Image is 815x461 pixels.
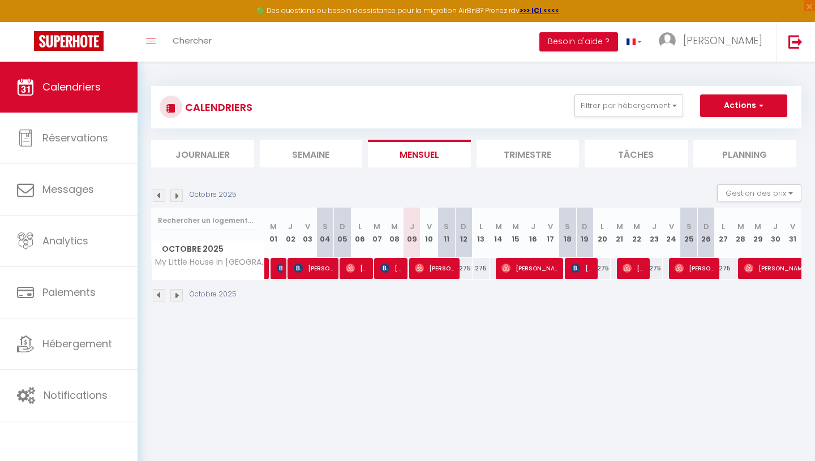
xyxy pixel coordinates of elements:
[732,208,750,258] th: 28
[582,221,587,232] abbr: D
[574,94,683,117] button: Filtrer par hébergement
[717,184,801,201] button: Gestion des prix
[42,337,112,351] span: Hébergement
[427,221,432,232] abbr: V
[693,140,796,167] li: Planning
[788,35,803,49] img: logout
[190,289,237,300] p: Octobre 2025
[153,258,267,266] span: My Little House in [GEOGRAPHIC_DATA] * Hypercentre * Climatisé
[42,80,101,94] span: Calendriers
[270,221,277,232] abbr: M
[737,221,744,232] abbr: M
[722,221,725,232] abbr: L
[288,221,293,232] abbr: J
[358,221,362,232] abbr: L
[548,221,553,232] abbr: V
[277,257,282,279] span: [PERSON_NAME]
[34,31,104,51] img: Super Booking
[715,208,732,258] th: 27
[628,208,646,258] th: 22
[542,208,559,258] th: 17
[182,94,252,120] h3: CALENDRIERS
[455,258,473,279] div: 275
[455,208,473,258] th: 12
[585,140,688,167] li: Tâches
[374,221,380,232] abbr: M
[646,208,663,258] th: 23
[683,33,762,48] span: [PERSON_NAME]
[152,241,264,257] span: Octobre 2025
[687,221,692,232] abbr: S
[42,131,108,145] span: Réservations
[531,221,535,232] abbr: J
[437,208,455,258] th: 11
[700,94,787,117] button: Actions
[507,208,525,258] th: 15
[368,140,471,167] li: Mensuel
[501,257,560,279] span: [PERSON_NAME]
[305,221,310,232] abbr: V
[346,257,369,279] span: [PERSON_NAME]
[650,22,777,62] a: ... [PERSON_NAME]
[158,210,258,231] input: Rechercher un logement...
[652,221,657,232] abbr: J
[680,208,698,258] th: 25
[524,208,542,258] th: 16
[559,208,577,258] th: 18
[773,221,778,232] abbr: J
[576,208,594,258] th: 19
[633,221,640,232] abbr: M
[594,208,611,258] th: 20
[334,208,351,258] th: 05
[380,257,404,279] span: [PERSON_NAME]
[151,140,254,167] li: Journalier
[299,208,317,258] th: 03
[512,221,519,232] abbr: M
[749,208,767,258] th: 29
[415,257,456,279] span: [PERSON_NAME]
[294,257,334,279] span: [PERSON_NAME]
[461,221,466,232] abbr: D
[754,221,761,232] abbr: M
[539,32,618,51] button: Besoin d'aide ?
[403,208,421,258] th: 09
[282,208,299,258] th: 02
[697,208,715,258] th: 26
[616,221,623,232] abbr: M
[473,208,490,258] th: 13
[646,258,663,279] div: 275
[767,208,784,258] th: 30
[495,221,502,232] abbr: M
[386,208,404,258] th: 08
[42,182,94,196] span: Messages
[323,221,328,232] abbr: S
[42,285,96,299] span: Paiements
[490,208,507,258] th: 14
[790,221,795,232] abbr: V
[704,221,709,232] abbr: D
[164,22,220,62] a: Chercher
[611,208,628,258] th: 21
[479,221,483,232] abbr: L
[571,257,594,279] span: [PERSON_NAME]
[260,140,363,167] li: Semaine
[368,208,386,258] th: 07
[444,221,449,232] abbr: S
[391,221,398,232] abbr: M
[659,32,676,49] img: ...
[663,208,680,258] th: 24
[477,140,580,167] li: Trimestre
[600,221,604,232] abbr: L
[715,258,732,279] div: 275
[565,221,570,232] abbr: S
[623,257,646,279] span: [PERSON_NAME]
[42,234,88,248] span: Analytics
[594,258,611,279] div: 275
[784,208,801,258] th: 31
[173,35,212,46] span: Chercher
[421,208,438,258] th: 10
[520,6,559,15] a: >>> ICI <<<<
[265,208,282,258] th: 01
[190,189,237,200] p: Octobre 2025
